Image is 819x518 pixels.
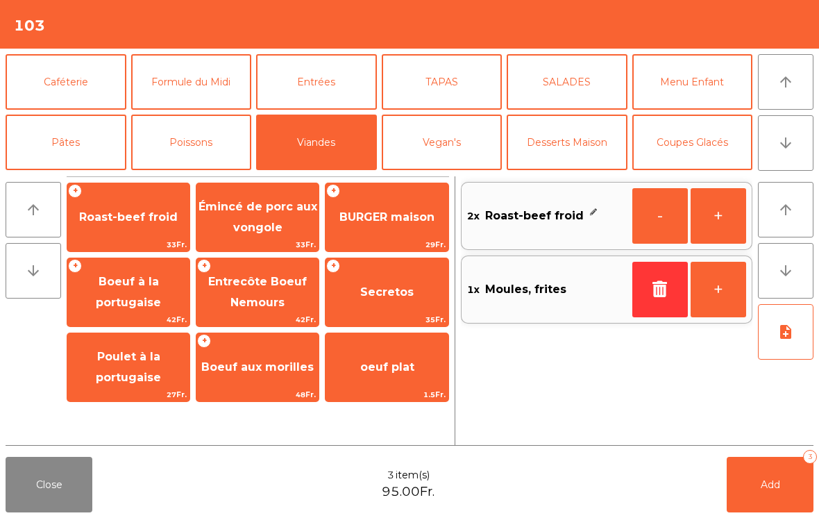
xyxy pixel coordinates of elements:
button: Desserts Maison [507,115,627,170]
button: Coupes Glacés [632,115,753,170]
button: Vegan's [382,115,503,170]
span: 42Fr. [196,313,319,326]
span: Roast-beef froid [79,210,178,224]
span: 3 [387,468,394,483]
button: Viandes [256,115,377,170]
span: + [68,259,82,273]
span: 1x [467,279,480,300]
span: 33Fr. [196,238,319,251]
button: TAPAS [382,54,503,110]
i: arrow_downward [777,262,794,279]
span: + [326,259,340,273]
span: Boeuf aux morilles [201,360,314,374]
span: item(s) [396,468,430,483]
i: arrow_downward [777,135,794,151]
button: arrow_downward [758,115,813,171]
span: Entrecôte Boeuf Nemours [208,275,307,309]
button: Pâtes [6,115,126,170]
span: + [197,334,211,348]
span: Moules, frites [485,279,566,300]
span: BURGER maison [339,210,434,224]
button: Formule du Midi [131,54,252,110]
button: Caféterie [6,54,126,110]
button: SALADES [507,54,627,110]
button: Add3 [727,457,813,512]
span: + [197,259,211,273]
span: Boeuf à la portugaise [96,275,161,309]
button: arrow_downward [758,243,813,299]
div: 3 [803,450,817,464]
i: arrow_upward [25,201,42,218]
h4: 103 [14,15,45,36]
button: arrow_upward [758,182,813,237]
span: + [68,184,82,198]
button: note_add [758,304,813,360]
span: 48Fr. [196,388,319,401]
span: Add [761,478,780,491]
span: Roast-beef froid [485,206,584,226]
span: 29Fr. [326,238,448,251]
span: 2x [467,206,480,226]
button: arrow_upward [758,54,813,110]
button: Close [6,457,92,512]
button: Menu Enfant [632,54,753,110]
i: arrow_upward [777,74,794,90]
i: note_add [777,324,794,340]
span: Secretos [360,285,414,299]
span: Poulet à la portugaise [96,350,161,384]
button: Poissons [131,115,252,170]
i: arrow_downward [25,262,42,279]
span: 42Fr. [67,313,189,326]
span: 35Fr. [326,313,448,326]
span: 95.00Fr. [382,483,434,501]
button: + [691,188,746,244]
span: + [326,184,340,198]
span: 33Fr. [67,238,189,251]
button: arrow_downward [6,243,61,299]
button: - [632,188,688,244]
span: 1.5Fr. [326,388,448,401]
span: oeuf plat [360,360,414,374]
button: Entrées [256,54,377,110]
i: arrow_upward [777,201,794,218]
button: arrow_upward [6,182,61,237]
span: Émincé de porc aux vongole [199,200,317,234]
span: 27Fr. [67,388,189,401]
button: + [691,262,746,317]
